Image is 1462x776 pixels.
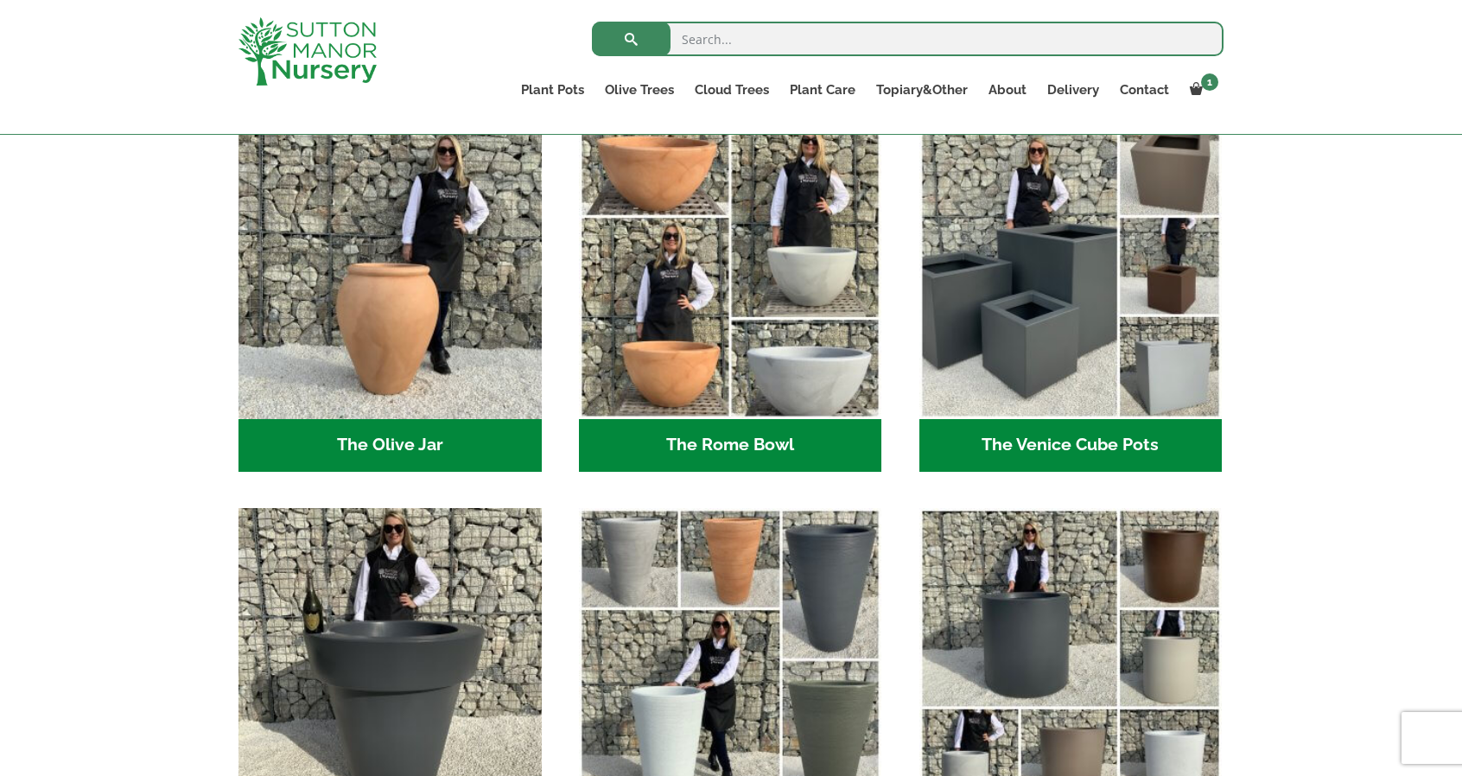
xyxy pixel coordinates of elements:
a: Visit product category The Rome Bowl [579,116,882,472]
a: Olive Trees [594,78,684,102]
a: Topiary&Other [866,78,978,102]
img: The Rome Bowl [579,116,882,419]
h2: The Olive Jar [238,419,542,473]
a: Contact [1109,78,1179,102]
h2: The Venice Cube Pots [919,419,1223,473]
img: The Venice Cube Pots [919,116,1223,419]
a: Visit product category The Venice Cube Pots [919,116,1223,472]
span: 1 [1201,73,1218,91]
a: Cloud Trees [684,78,779,102]
a: Delivery [1037,78,1109,102]
a: 1 [1179,78,1224,102]
a: About [978,78,1037,102]
input: Search... [592,22,1224,56]
img: The Olive Jar [238,116,542,419]
a: Visit product category The Olive Jar [238,116,542,472]
a: Plant Care [779,78,866,102]
h2: The Rome Bowl [579,419,882,473]
a: Plant Pots [511,78,594,102]
img: logo [238,17,377,86]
